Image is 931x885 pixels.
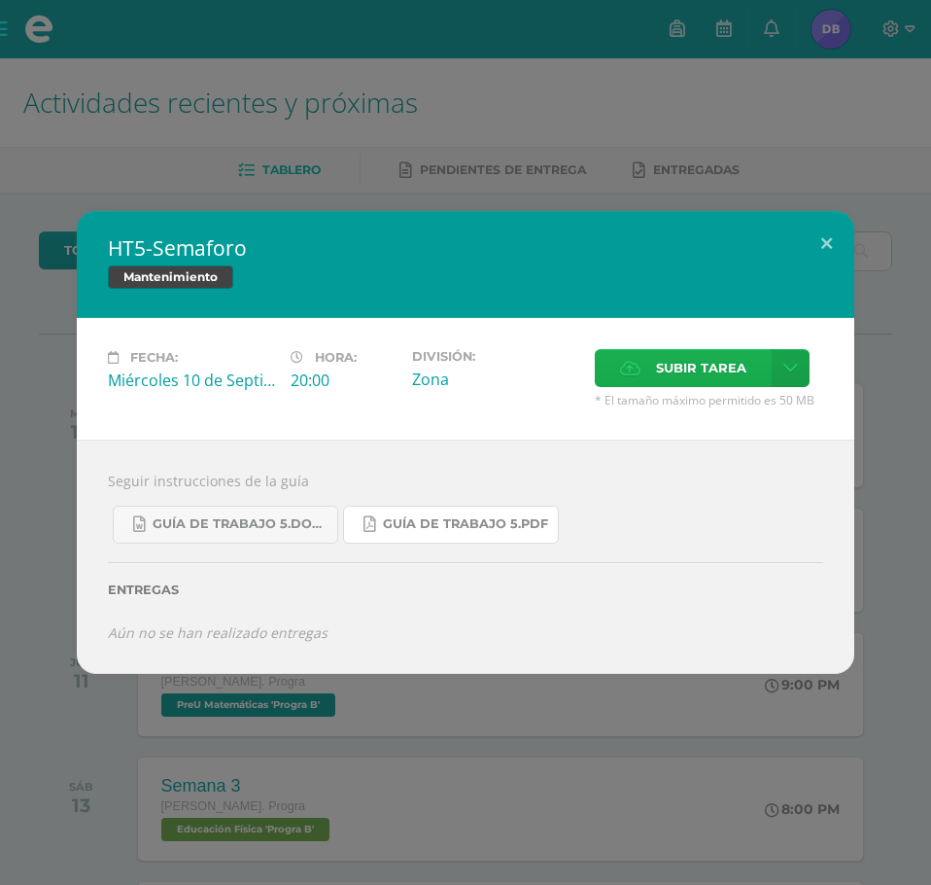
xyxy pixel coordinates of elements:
label: División: [412,349,579,364]
button: Close (Esc) [799,211,854,277]
span: Guía de trabajo 5.docx [153,516,328,532]
a: Guía de trabajo 5.docx [113,506,338,544]
div: Zona [412,369,579,390]
div: Miércoles 10 de Septiembre [108,370,275,391]
a: Guía de trabajo 5.pdf [343,506,559,544]
span: Guía de trabajo 5.pdf [383,516,548,532]
i: Aún no se han realizado entregas [108,623,328,642]
span: Fecha: [130,350,178,365]
span: * El tamaño máximo permitido es 50 MB [595,392,823,408]
span: Mantenimiento [108,265,233,289]
h2: HT5-Semaforo [108,234,823,262]
span: Hora: [315,350,357,365]
div: Seguir instrucciones de la guía [77,440,854,674]
label: Entregas [108,583,823,597]
span: Subir tarea [656,350,746,386]
div: 20:00 [291,370,397,391]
